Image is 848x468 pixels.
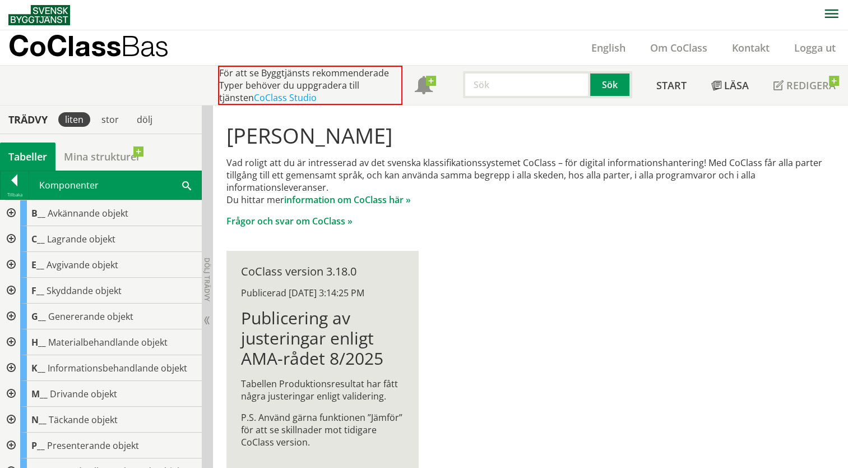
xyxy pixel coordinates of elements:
a: Mina strukturer [55,143,149,171]
span: Materialbehandlande objekt [48,336,168,348]
span: F__ [31,285,44,297]
a: Frågor och svar om CoClass » [226,215,353,227]
div: Tillbaka [1,190,29,199]
input: Sök [463,71,590,98]
span: Avkännande objekt [48,207,128,219]
span: Informationsbehandlande objekt [48,362,187,374]
a: information om CoClass här » [284,194,411,206]
div: liten [58,112,90,127]
p: Tabellen Produktionsresultat har fått några justeringar enligt validering. [241,378,405,402]
span: H__ [31,336,46,348]
span: C__ [31,233,45,245]
p: CoClass [8,39,169,52]
img: Svensk Byggtjänst [8,5,70,25]
a: Kontakt [720,41,782,54]
span: Läsa [724,79,749,92]
div: CoClass version 3.18.0 [241,265,405,278]
div: dölj [130,112,159,127]
h1: Publicering av justeringar enligt AMA-rådet 8/2025 [241,308,405,369]
span: P__ [31,439,45,452]
a: Start [644,66,699,105]
button: Sök [590,71,632,98]
h1: [PERSON_NAME] [226,123,835,148]
div: För att se Byggtjänsts rekommenderade Typer behöver du uppgradera till tjänsten [218,66,402,105]
span: Notifikationer [415,77,433,95]
a: Redigera [761,66,848,105]
div: Publicerad [DATE] 3:14:25 PM [241,287,405,299]
span: Genererande objekt [48,310,133,323]
span: B__ [31,207,45,219]
span: Sök i tabellen [182,179,191,191]
span: Redigera [786,79,836,92]
span: Avgivande objekt [47,259,118,271]
span: N__ [31,414,47,426]
a: Läsa [699,66,761,105]
a: CoClass Studio [254,91,317,104]
a: Logga ut [782,41,848,54]
div: Trädvy [2,113,54,126]
span: Lagrande objekt [47,233,115,245]
a: CoClassBas [8,30,193,65]
p: Vad roligt att du är intresserad av det svenska klassifikationssystemet CoClass – för digital inf... [226,157,835,206]
span: Presenterande objekt [47,439,139,452]
span: E__ [31,259,44,271]
a: Om CoClass [638,41,720,54]
span: Skyddande objekt [47,285,122,297]
span: Täckande objekt [49,414,118,426]
span: K__ [31,362,45,374]
span: Bas [121,29,169,62]
p: P.S. Använd gärna funktionen ”Jämför” för att se skillnader mot tidigare CoClass version. [241,411,405,448]
a: English [579,41,638,54]
span: Dölj trädvy [202,258,212,301]
span: Start [656,79,687,92]
span: M__ [31,388,48,400]
div: stor [95,112,126,127]
div: Komponenter [29,171,201,199]
span: Drivande objekt [50,388,117,400]
span: G__ [31,310,46,323]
